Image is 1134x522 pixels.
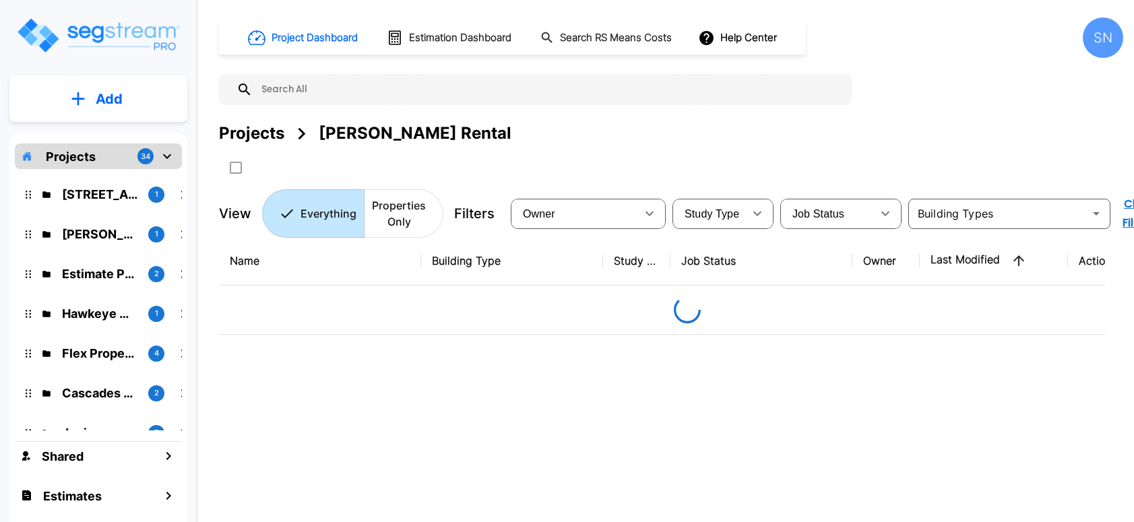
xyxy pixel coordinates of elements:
p: View [219,203,251,224]
div: [PERSON_NAME] Rental [319,121,511,145]
p: 4 [154,348,159,359]
p: Juniper [62,424,137,442]
button: SelectAll [222,154,249,181]
button: Search RS Means Costs [535,25,679,51]
p: 2 [154,387,159,399]
th: Owner [852,236,920,286]
button: Estimation Dashboard [381,24,519,52]
button: Help Center [695,25,782,51]
th: Name [219,236,421,286]
p: Properties Only [372,197,427,230]
p: Everything [301,205,356,222]
span: Job Status [792,208,844,220]
p: Flex Properties [62,344,137,362]
input: Building Types [912,204,1084,223]
th: Building Type [421,236,603,286]
p: Add [96,89,123,109]
p: Estimate Property [62,265,137,283]
p: Cascades Cover Two LLC [62,384,137,402]
th: Study Type [603,236,670,286]
div: Select [513,195,636,232]
button: Properties Only [364,189,443,238]
div: SN [1083,18,1123,58]
th: Last Modified [920,236,1068,286]
h1: Estimates [43,487,102,505]
div: Projects [219,121,284,145]
button: Add [9,79,187,119]
h1: Shared [42,447,84,465]
th: Job Status [670,236,852,286]
div: Select [783,195,872,232]
p: 34 [141,151,150,162]
span: Owner [523,208,555,220]
h1: Project Dashboard [272,30,358,46]
h1: Search RS Means Costs [560,30,672,46]
p: 1 [155,228,158,240]
span: Study Type [685,208,739,220]
p: Hawkeye Medical LLC [62,304,137,323]
button: Everything [262,189,365,238]
p: 7 [154,427,158,438]
p: Filters [454,203,495,224]
p: 138 Polecat Lane [62,185,137,203]
p: Kessler Rental [62,225,137,243]
p: 2 [154,268,159,280]
p: Projects [46,148,96,166]
div: Select [675,195,744,232]
button: Project Dashboard [243,23,365,53]
p: 1 [155,308,158,319]
h1: Estimation Dashboard [409,30,511,46]
input: Search All [253,74,845,105]
p: 1 [155,189,158,200]
button: Open [1087,204,1106,223]
img: Logo [15,16,181,55]
div: Platform [262,189,443,238]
